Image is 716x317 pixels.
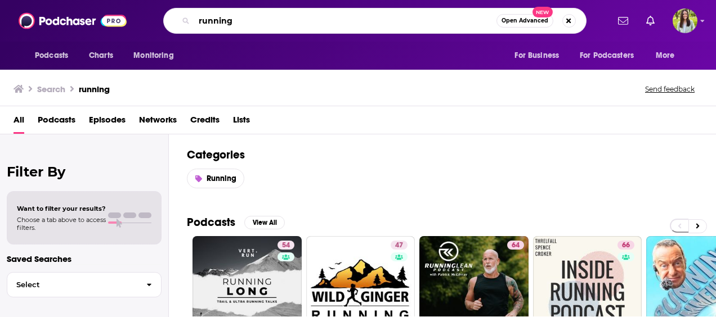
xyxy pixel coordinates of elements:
span: Monitoring [133,48,173,64]
a: Show notifications dropdown [642,11,659,30]
button: Open AdvancedNew [496,14,553,28]
a: Running [187,169,244,188]
span: For Podcasters [580,48,634,64]
h2: Categories [187,148,698,162]
button: Show profile menu [673,8,697,33]
button: open menu [27,45,83,66]
span: Logged in as meaghanyoungblood [673,8,697,33]
span: Charts [89,48,113,64]
button: open menu [507,45,573,66]
a: Episodes [89,111,126,134]
button: open menu [648,45,689,66]
a: All [14,111,24,134]
span: 64 [512,240,520,251]
a: PodcastsView All [187,215,285,229]
span: More [656,48,675,64]
span: Running [207,174,236,183]
button: Send feedback [642,84,698,94]
h3: running [79,84,110,94]
h3: Search [37,84,65,94]
a: 66 [617,241,634,250]
span: Select [7,281,137,288]
span: New [532,7,553,17]
a: Show notifications dropdown [614,11,633,30]
button: open menu [126,45,188,66]
span: 54 [282,240,290,251]
a: Networks [139,111,177,134]
a: 54 [278,241,294,250]
h2: Podcasts [187,215,235,229]
a: 64 [507,241,524,250]
a: Podcasts [38,111,75,134]
span: 66 [622,240,630,251]
h2: Filter By [7,164,162,180]
img: User Profile [673,8,697,33]
button: open menu [572,45,650,66]
span: Choose a tab above to access filters. [17,216,106,232]
a: 47 [391,241,408,250]
p: Saved Searches [7,253,162,264]
span: Want to filter your results? [17,205,106,212]
div: Search podcasts, credits, & more... [163,8,587,34]
img: Podchaser - Follow, Share and Rate Podcasts [19,10,127,31]
span: For Business [514,48,559,64]
a: Charts [82,45,120,66]
span: Open Advanced [502,18,548,24]
input: Search podcasts, credits, & more... [194,12,496,30]
button: View All [244,216,285,229]
a: Lists [233,111,250,134]
button: Select [7,272,162,297]
a: Credits [190,111,220,134]
span: 47 [395,240,403,251]
span: Podcasts [35,48,68,64]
